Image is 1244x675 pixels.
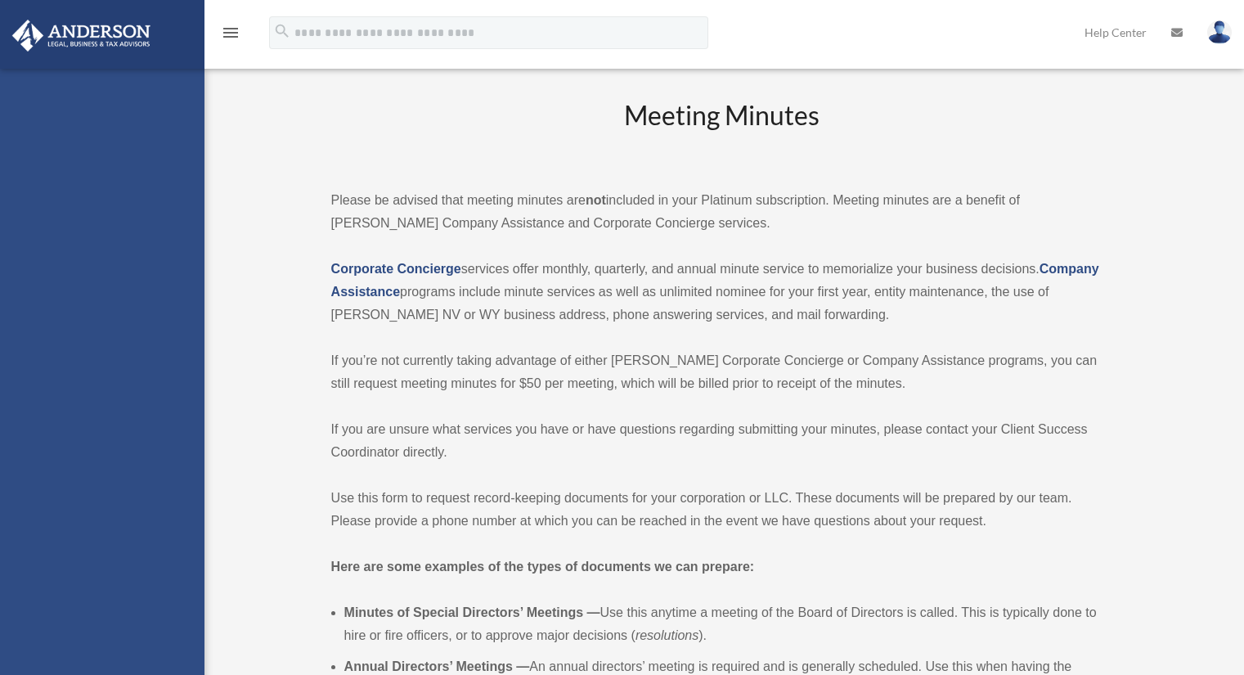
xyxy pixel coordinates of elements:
p: Please be advised that meeting minutes are included in your Platinum subscription. Meeting minute... [331,189,1114,235]
p: If you’re not currently taking advantage of either [PERSON_NAME] Corporate Concierge or Company A... [331,349,1114,395]
p: If you are unsure what services you have or have questions regarding submitting your minutes, ple... [331,418,1114,464]
p: services offer monthly, quarterly, and annual minute service to memorialize your business decisio... [331,258,1114,326]
a: Corporate Concierge [331,262,461,276]
a: Company Assistance [331,262,1099,299]
i: menu [221,23,240,43]
h2: Meeting Minutes [331,97,1114,165]
i: search [273,22,291,40]
em: resolutions [635,628,698,642]
li: Use this anytime a meeting of the Board of Directors is called. This is typically done to hire or... [344,601,1114,647]
strong: not [586,193,606,207]
a: menu [221,29,240,43]
b: Minutes of Special Directors’ Meetings — [344,605,600,619]
img: User Pic [1207,20,1232,44]
p: Use this form to request record-keeping documents for your corporation or LLC. These documents wi... [331,487,1114,533]
b: Annual Directors’ Meetings — [344,659,530,673]
img: Anderson Advisors Platinum Portal [7,20,155,52]
strong: Here are some examples of the types of documents we can prepare: [331,560,755,574]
